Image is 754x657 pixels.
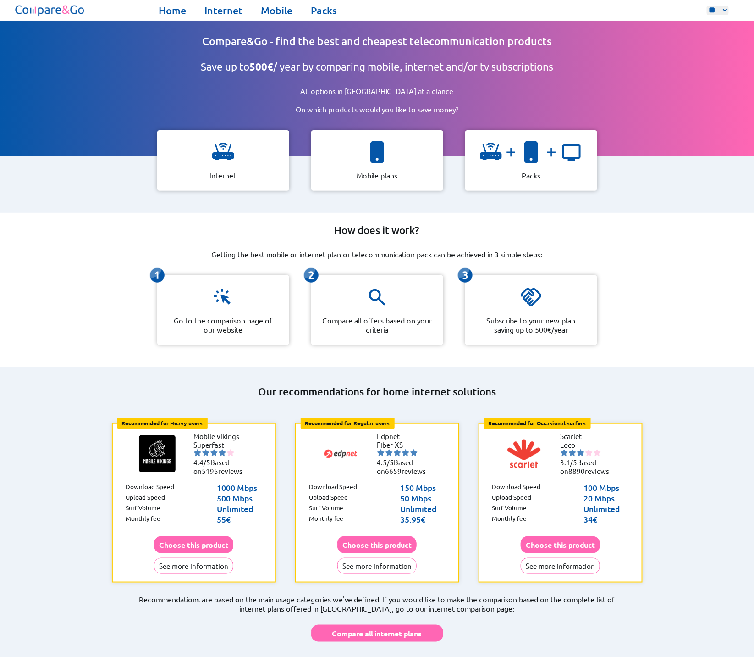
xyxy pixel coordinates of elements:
a: Compare all internet plans [311,620,443,642]
p: 50 Mbps [400,493,445,503]
img: icon representing a magnifying glass [366,286,388,308]
p: Download Speed [309,482,358,493]
button: See more information [337,558,417,574]
p: 34€ [583,514,628,524]
img: starnr2 [385,449,393,457]
img: icon representing a smartphone [366,141,388,163]
a: Choose this product [521,540,600,549]
img: icon representing a click [212,286,234,308]
p: On which products would you like to save money? [266,105,488,114]
a: Packs [311,4,337,17]
p: 150 Mbps [400,482,445,493]
a: See more information [154,562,233,570]
p: Compare all offers based on your criteria [322,316,432,334]
img: starnr5 [594,449,601,457]
img: starnr3 [577,449,584,457]
button: See more information [521,558,600,574]
b: Recommended for Regular users [305,419,390,427]
button: See more information [154,558,233,574]
a: Internet [204,4,242,17]
li: Superfast [194,440,249,449]
p: Monthly fee [492,514,527,524]
img: icon representing the third-step [458,268,473,283]
img: starnr3 [394,449,401,457]
button: Choose this product [521,536,600,553]
p: Download Speed [126,482,174,493]
a: Choose this product [337,540,417,549]
p: Unlimited [583,503,628,514]
p: Unlimited [217,503,262,514]
li: Edpnet [377,432,432,440]
span: 4.4/5 [194,458,211,467]
button: Choose this product [337,536,417,553]
span: 5195 [202,467,219,475]
img: icon representing a smartphone [520,141,542,163]
p: 35.95€ [400,514,445,524]
a: icon representing a wifi Internet [150,130,297,191]
span: 6659 [385,467,402,475]
img: Logo of Compare&Go [13,2,87,18]
img: Logo of Edpnet [322,435,359,472]
img: starnr3 [210,449,218,457]
img: starnr2 [202,449,209,457]
img: and [542,145,561,160]
p: Go to the comparison page of our website [168,316,278,334]
p: Upload Speed [492,493,532,503]
p: Subscribe to your new plan saving up to 500€/year [476,316,586,334]
b: Recommended for Occasional surfers [489,419,586,427]
a: icon representing a smartphone Mobile plans [304,130,451,191]
p: 55€ [217,514,262,524]
a: Mobile [261,4,292,17]
p: Mobile plans [357,171,397,180]
button: Choose this product [154,536,233,553]
a: Home [159,4,186,17]
li: Based on reviews [377,458,432,475]
b: Recommended for Heavy users [122,419,203,427]
p: Upload Speed [126,493,165,503]
img: starnr2 [569,449,576,457]
img: and [502,145,520,160]
p: Monthly fee [126,514,160,524]
h2: Save up to / year by comparing mobile, internet and/or tv subscriptions [201,61,553,73]
img: starnr5 [410,449,418,457]
p: 500 Mbps [217,493,262,503]
p: Getting the best mobile or internet plan or telecommunication pack can be achieved in 3 simple st... [212,250,543,259]
img: Logo of Mobile vikings [139,435,176,472]
p: All options in [GEOGRAPHIC_DATA] at a glance [271,86,483,95]
p: Packs [522,171,540,180]
button: Compare all internet plans [311,625,443,642]
a: Choose this product [154,540,233,549]
li: Based on reviews [194,458,249,475]
p: Surf Volume [492,503,527,514]
img: icon representing a wifi [480,141,502,163]
p: Surf Volume [309,503,344,514]
img: icon representing the first-step [150,268,165,283]
img: starnr1 [377,449,385,457]
p: Download Speed [492,482,541,493]
p: Unlimited [400,503,445,514]
img: Logo of Scarlet [506,435,542,472]
img: icon representing a handshake [520,286,542,308]
img: starnr4 [585,449,593,457]
p: Recommendations are based on the main usage categories we've defined. If you would like to make t... [102,595,652,613]
p: 100 Mbps [583,482,628,493]
li: Based on reviews [561,458,616,475]
img: starnr1 [194,449,201,457]
a: icon representing a wifiandicon representing a smartphoneandicon representing a tv Packs [458,130,605,191]
span: 8890 [569,467,585,475]
p: Surf Volume [126,503,160,514]
a: See more information [521,562,600,570]
img: icon representing the second-step [304,268,319,283]
span: 3.1/5 [561,458,578,467]
p: 1000 Mbps [217,482,262,493]
li: Scarlet [561,432,616,440]
p: Internet [210,171,236,180]
h2: How does it work? [335,224,420,237]
li: Loco [561,440,616,449]
p: Monthly fee [309,514,344,524]
li: Mobile vikings [194,432,249,440]
a: See more information [337,562,417,570]
b: 500€ [249,61,273,73]
p: Upload Speed [309,493,348,503]
img: starnr5 [227,449,234,457]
